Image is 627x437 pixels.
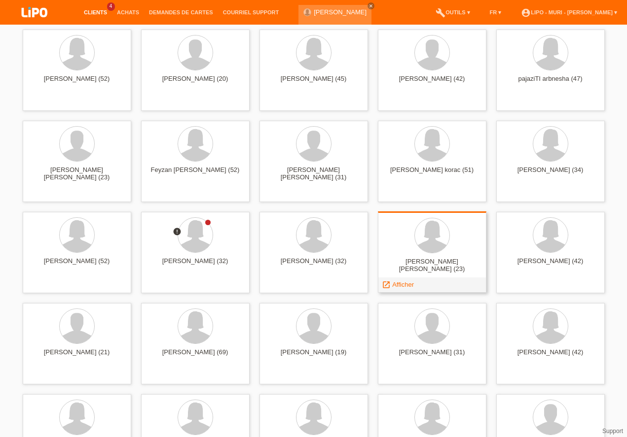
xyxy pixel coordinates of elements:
[149,75,242,91] div: [PERSON_NAME] (20)
[392,281,414,288] span: Afficher
[149,348,242,364] div: [PERSON_NAME] (69)
[504,257,597,273] div: [PERSON_NAME] (42)
[382,281,414,288] a: launch Afficher
[31,348,123,364] div: [PERSON_NAME] (21)
[368,2,374,9] a: close
[31,75,123,91] div: [PERSON_NAME] (52)
[173,227,182,236] i: error
[504,166,597,182] div: [PERSON_NAME] (34)
[485,9,507,15] a: FR ▾
[10,20,59,28] a: LIPO pay
[31,166,123,182] div: [PERSON_NAME] [PERSON_NAME] (23)
[504,348,597,364] div: [PERSON_NAME] (42)
[31,257,123,273] div: [PERSON_NAME] (52)
[144,9,218,15] a: Demandes de cartes
[149,166,242,182] div: Feyzan [PERSON_NAME] (52)
[267,348,360,364] div: [PERSON_NAME] (19)
[504,75,597,91] div: pajaziTI arbnesha (47)
[602,428,623,435] a: Support
[521,8,531,18] i: account_circle
[386,258,479,273] div: [PERSON_NAME] [PERSON_NAME] (23)
[149,257,242,273] div: [PERSON_NAME] (32)
[267,257,360,273] div: [PERSON_NAME] (32)
[386,75,479,91] div: [PERSON_NAME] (42)
[386,348,479,364] div: [PERSON_NAME] (31)
[218,9,284,15] a: Courriel Support
[369,3,373,8] i: close
[107,2,115,11] span: 4
[267,75,360,91] div: [PERSON_NAME] (45)
[382,280,391,289] i: launch
[79,9,112,15] a: Clients
[314,8,367,16] a: [PERSON_NAME]
[386,166,479,182] div: [PERSON_NAME] korac (51)
[436,8,445,18] i: build
[431,9,475,15] a: buildOutils ▾
[173,227,182,237] div: Rejeté
[112,9,144,15] a: Achats
[516,9,622,15] a: account_circleLIPO - Muri - [PERSON_NAME] ▾
[267,166,360,182] div: [PERSON_NAME] [PERSON_NAME] (31)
